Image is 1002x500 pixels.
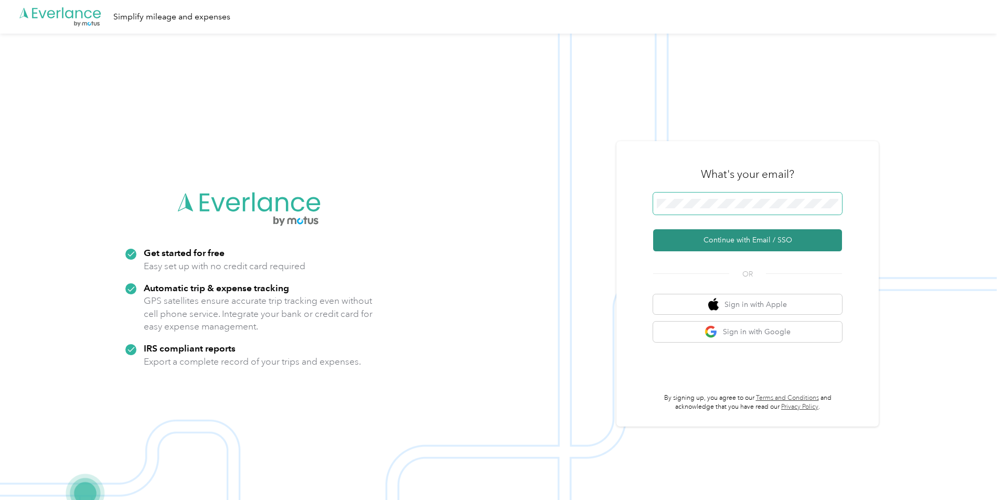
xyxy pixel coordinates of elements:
[756,394,819,402] a: Terms and Conditions
[653,229,842,251] button: Continue with Email / SSO
[653,294,842,315] button: apple logoSign in with Apple
[653,322,842,342] button: google logoSign in with Google
[144,247,225,258] strong: Get started for free
[144,282,289,293] strong: Automatic trip & expense tracking
[781,403,818,411] a: Privacy Policy
[144,260,305,273] p: Easy set up with no credit card required
[144,294,373,333] p: GPS satellites ensure accurate trip tracking even without cell phone service. Integrate your bank...
[708,298,719,311] img: apple logo
[705,325,718,338] img: google logo
[701,167,794,182] h3: What's your email?
[144,355,361,368] p: Export a complete record of your trips and expenses.
[113,10,230,24] div: Simplify mileage and expenses
[653,393,842,412] p: By signing up, you agree to our and acknowledge that you have read our .
[144,343,236,354] strong: IRS compliant reports
[729,269,766,280] span: OR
